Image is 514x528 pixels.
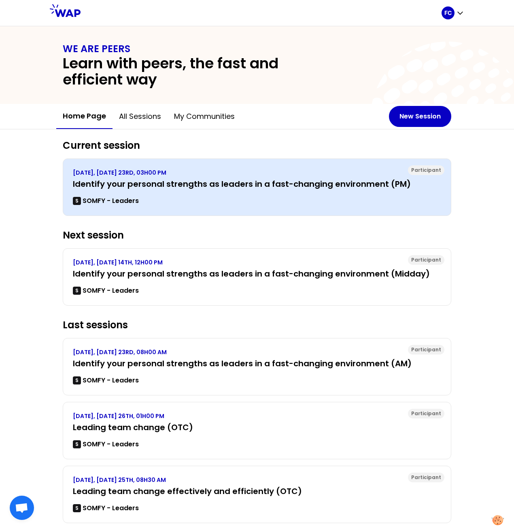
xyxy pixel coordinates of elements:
[73,412,441,449] a: [DATE], [DATE] 26TH, 01H00 PMLeading team change (OTC)SSOMFY - Leaders
[75,505,79,511] p: S
[113,104,168,129] button: All sessions
[408,165,444,175] div: Participant
[56,104,113,129] button: Home page
[73,422,441,433] h3: Leading team change (OTC)
[75,287,79,294] p: S
[73,486,441,497] h3: Leading team change effectively and efficiently (OTC)
[444,9,452,17] p: FC
[73,476,441,513] a: [DATE], [DATE] 25TH, 08H30 AMLeading team change effectively and efficiently (OTC)SSOMFY - Leaders
[408,473,444,482] div: Participant
[75,441,79,448] p: S
[10,496,34,520] div: Ouvrir le chat
[73,358,441,369] h3: Identify your personal strengths as leaders in a fast-changing environment (AM)
[168,104,241,129] button: My communities
[83,439,139,449] p: SOMFY - Leaders
[63,319,451,332] h2: Last sessions
[73,169,441,206] a: [DATE], [DATE] 23RD, 03H00 PMIdentify your personal strengths as leaders in a fast-changing envir...
[73,178,441,190] h3: Identify your personal strengths as leaders in a fast-changing environment (PM)
[408,255,444,265] div: Participant
[83,503,139,513] p: SOMFY - Leaders
[83,286,139,296] p: SOMFY - Leaders
[63,229,451,242] h2: Next session
[389,106,451,127] button: New Session
[83,376,139,385] p: SOMFY - Leaders
[63,139,451,152] h2: Current session
[73,258,441,296] a: [DATE], [DATE] 14TH, 12H00 PMIdentify your personal strengths as leaders in a fast-changing envir...
[83,196,139,206] p: SOMFY - Leaders
[75,198,79,204] p: S
[63,55,335,88] h2: Learn with peers, the fast and efficient way
[73,258,441,266] p: [DATE], [DATE] 14TH, 12H00 PM
[73,268,441,279] h3: Identify your personal strengths as leaders in a fast-changing environment (Midday)
[73,348,441,385] a: [DATE], [DATE] 23RD, 08H00 AMIdentify your personal strengths as leaders in a fast-changing envir...
[408,345,444,355] div: Participant
[442,6,464,19] button: FC
[73,412,441,420] p: [DATE], [DATE] 26TH, 01H00 PM
[75,377,79,384] p: S
[73,476,441,484] p: [DATE], [DATE] 25TH, 08H30 AM
[73,348,441,356] p: [DATE], [DATE] 23RD, 08H00 AM
[73,169,441,177] p: [DATE], [DATE] 23RD, 03H00 PM
[408,409,444,418] div: Participant
[63,42,451,55] h1: WE ARE PEERS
